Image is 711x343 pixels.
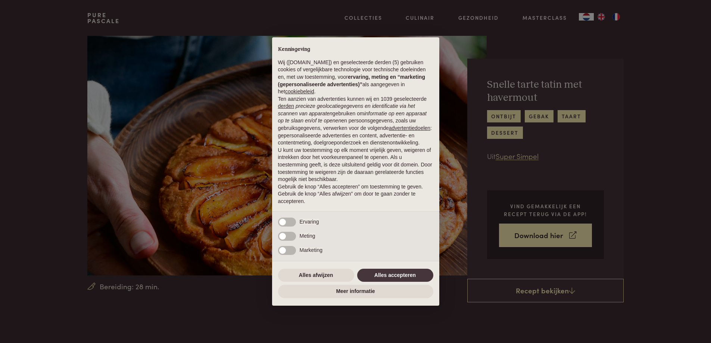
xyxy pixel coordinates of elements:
[278,183,433,205] p: Gebruik de knop “Alles accepteren” om toestemming te geven. Gebruik de knop “Alles afwijzen” om d...
[278,110,427,124] em: informatie op een apparaat op te slaan en/of te openen
[300,247,322,253] span: Marketing
[300,219,319,225] span: Ervaring
[285,88,314,94] a: cookiebeleid
[278,103,294,110] button: derden
[389,125,430,132] button: advertentiedoelen
[278,103,415,116] em: precieze geolocatiegegevens en identificatie via het scannen van apparaten
[357,269,433,282] button: Alles accepteren
[278,285,433,298] button: Meer informatie
[278,96,433,147] p: Ten aanzien van advertenties kunnen wij en 1039 geselecteerde gebruiken om en persoonsgegevens, z...
[278,59,433,96] p: Wij ([DOMAIN_NAME]) en geselecteerde derden (5) gebruiken cookies of vergelijkbare technologie vo...
[278,147,433,183] p: U kunt uw toestemming op elk moment vrijelijk geven, weigeren of intrekken door het voorkeurenpan...
[278,74,425,87] strong: ervaring, meting en “marketing (gepersonaliseerde advertenties)”
[300,233,315,239] span: Meting
[278,46,433,53] h2: Kennisgeving
[278,269,354,282] button: Alles afwijzen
